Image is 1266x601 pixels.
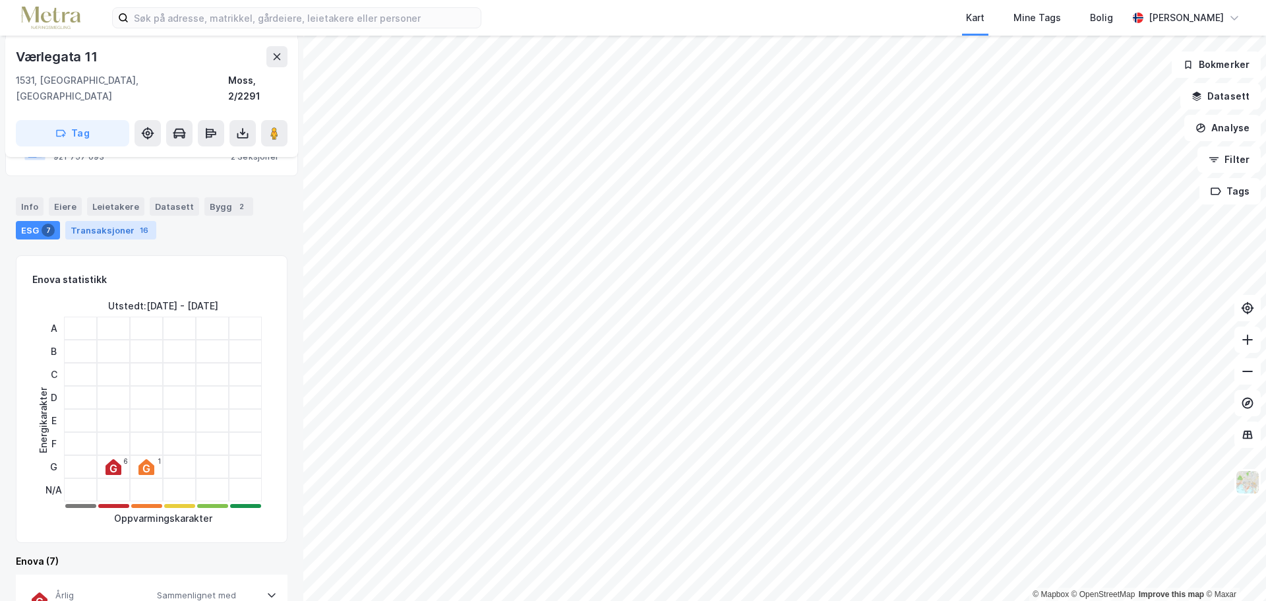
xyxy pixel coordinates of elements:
div: Leietakere [87,197,144,216]
div: Enova (7) [16,554,287,569]
button: Tag [16,120,129,146]
div: 1531, [GEOGRAPHIC_DATA], [GEOGRAPHIC_DATA] [16,73,228,104]
div: Kart [966,10,984,26]
div: Kontrollprogram for chat [1200,538,1266,601]
button: Tags [1199,178,1261,205]
div: Enova statistikk [32,272,107,288]
div: E [45,409,62,432]
button: Datasett [1180,83,1261,110]
div: Oppvarmingskarakter [114,511,212,526]
button: Bokmerker [1172,51,1261,78]
div: Bygg [204,197,253,216]
div: Utstedt : [DATE] - [DATE] [108,298,218,314]
div: Bolig [1090,10,1113,26]
div: Eiere [49,197,82,216]
a: Mapbox [1033,590,1069,599]
div: 1 [158,457,161,465]
img: Z [1235,470,1260,495]
div: 921 757 093 [53,152,104,162]
div: Moss, 2/2291 [228,73,287,104]
iframe: Chat Widget [1200,538,1266,601]
div: Info [16,197,44,216]
a: OpenStreetMap [1071,590,1135,599]
div: 2 Seksjoner [231,152,279,162]
div: ESG [16,221,60,239]
div: D [45,386,62,409]
div: Transaksjoner [65,221,156,239]
div: B [45,340,62,363]
div: [PERSON_NAME] [1149,10,1224,26]
button: Analyse [1184,115,1261,141]
div: A [45,317,62,340]
div: Datasett [150,197,199,216]
div: G [45,455,62,478]
div: Værlegata 11 [16,46,100,67]
div: Mine Tags [1013,10,1061,26]
input: Søk på adresse, matrikkel, gårdeiere, leietakere eller personer [129,8,481,28]
a: Improve this map [1139,590,1204,599]
div: 7 [42,224,55,237]
div: C [45,363,62,386]
div: Energikarakter [36,387,51,453]
button: Filter [1197,146,1261,173]
div: 6 [123,457,128,465]
div: F [45,432,62,455]
img: metra-logo.256734c3b2bbffee19d4.png [21,7,80,30]
div: 16 [137,224,151,237]
div: 2 [235,200,248,213]
div: N/A [45,478,62,501]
